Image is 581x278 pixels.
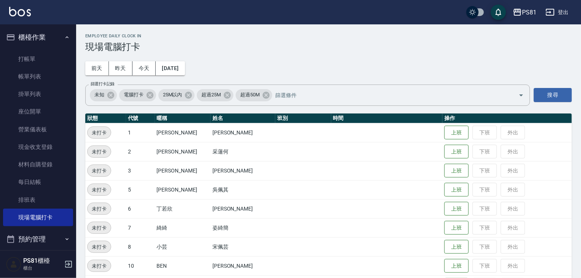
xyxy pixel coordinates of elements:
td: 7 [126,218,155,237]
button: 昨天 [109,61,132,75]
h2: Employee Daily Clock In [85,34,572,38]
div: 超過25M [197,89,233,101]
td: [PERSON_NAME] [155,123,211,142]
td: 丁若欣 [155,199,211,218]
button: 上班 [444,126,469,140]
a: 帳單列表 [3,68,73,85]
th: 時間 [331,113,443,123]
div: 25M以內 [158,89,195,101]
button: PS81 [510,5,539,20]
td: 5 [126,180,155,199]
td: [PERSON_NAME] [211,199,275,218]
span: 電腦打卡 [119,91,148,99]
label: 篩選打卡記錄 [91,81,115,87]
span: 未打卡 [88,167,111,175]
button: 搜尋 [534,88,572,102]
th: 操作 [442,113,572,123]
td: [PERSON_NAME] [211,161,275,180]
a: 現金收支登錄 [3,138,73,156]
td: 8 [126,237,155,256]
th: 狀態 [85,113,126,123]
span: 未打卡 [88,224,111,232]
td: 宋佩芸 [211,237,275,256]
p: 櫃台 [23,265,62,272]
td: 10 [126,256,155,275]
h3: 現場電腦打卡 [85,42,572,52]
a: 材料自購登錄 [3,156,73,173]
div: 電腦打卡 [119,89,156,101]
button: 上班 [444,164,469,178]
a: 座位開單 [3,103,73,120]
th: 姓名 [211,113,275,123]
input: 篩選條件 [273,88,505,102]
span: 未打卡 [88,148,111,156]
span: 未打卡 [88,262,111,270]
div: 超過50M [236,89,272,101]
td: 3 [126,161,155,180]
button: 報表及分析 [3,249,73,269]
button: save [491,5,506,20]
button: 預約管理 [3,229,73,249]
td: [PERSON_NAME] [155,161,211,180]
a: 每日結帳 [3,173,73,191]
button: 登出 [543,5,572,19]
td: 1 [126,123,155,142]
button: 上班 [444,183,469,197]
h5: PS81櫃檯 [23,257,62,265]
td: 吳佩其 [211,180,275,199]
td: 2 [126,142,155,161]
td: 小芸 [155,237,211,256]
a: 現場電腦打卡 [3,209,73,226]
span: 未打卡 [88,205,111,213]
div: 未知 [90,89,117,101]
img: Person [6,257,21,272]
button: [DATE] [156,61,185,75]
button: 上班 [444,240,469,254]
span: 未打卡 [88,129,111,137]
td: [PERSON_NAME] [211,123,275,142]
button: 前天 [85,61,109,75]
th: 代號 [126,113,155,123]
td: [PERSON_NAME] [155,180,211,199]
span: 超過25M [197,91,225,99]
span: 25M以內 [158,91,187,99]
a: 打帳單 [3,50,73,68]
td: 采蓮何 [211,142,275,161]
td: BEN [155,256,211,275]
button: 櫃檯作業 [3,27,73,47]
div: PS81 [522,8,536,17]
td: 姿綺簡 [211,218,275,237]
th: 班別 [275,113,331,123]
button: 今天 [132,61,156,75]
button: 上班 [444,221,469,235]
button: Open [515,89,527,101]
button: 上班 [444,202,469,216]
td: 綺綺 [155,218,211,237]
span: 未知 [90,91,109,99]
th: 暱稱 [155,113,211,123]
a: 掛單列表 [3,85,73,103]
span: 超過50M [236,91,264,99]
span: 未打卡 [88,186,111,194]
a: 排班表 [3,191,73,209]
td: [PERSON_NAME] [155,142,211,161]
td: 6 [126,199,155,218]
img: Logo [9,7,31,16]
button: 上班 [444,259,469,273]
span: 未打卡 [88,243,111,251]
button: 上班 [444,145,469,159]
a: 營業儀表板 [3,121,73,138]
td: [PERSON_NAME] [211,256,275,275]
